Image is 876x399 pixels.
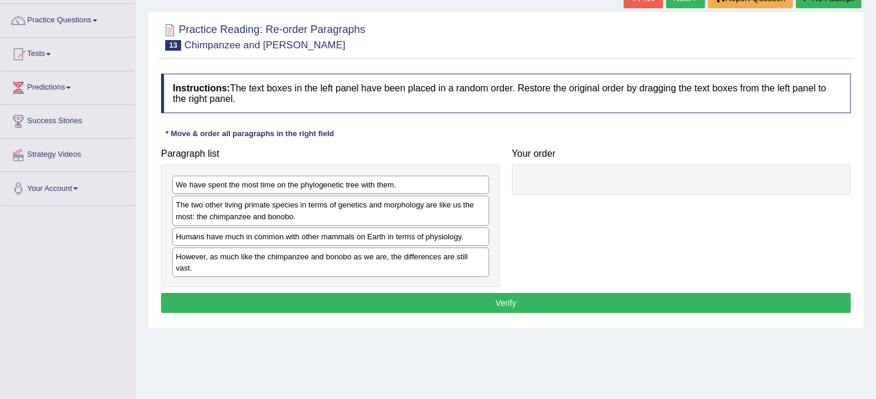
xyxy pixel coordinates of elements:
[1,38,135,67] a: Tests
[172,196,489,225] div: The two other living primate species in terms of genetics and morphology are like us the most: th...
[1,139,135,168] a: Strategy Videos
[161,74,851,113] h4: The text boxes in the left panel have been placed in a random order. Restore the original order b...
[1,4,135,34] a: Practice Questions
[172,227,489,246] div: Humans have much in common with other mammals on Earth in terms of physiology.
[161,21,365,51] h2: Practice Reading: Re-order Paragraphs
[1,71,135,101] a: Predictions
[161,128,339,139] div: * Move & order all paragraphs in the right field
[161,149,500,159] h4: Paragraph list
[172,248,489,277] div: However, as much like the chimpanzee and bonobo as we are, the differences are still vast.
[184,39,345,51] small: Chimpanzee and [PERSON_NAME]
[173,83,230,93] b: Instructions:
[161,293,851,313] button: Verify
[512,149,851,159] h4: Your order
[1,105,135,134] a: Success Stories
[172,176,489,194] div: We have spent the most time on the phylogenetic tree with them.
[165,40,181,51] span: 13
[1,172,135,202] a: Your Account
